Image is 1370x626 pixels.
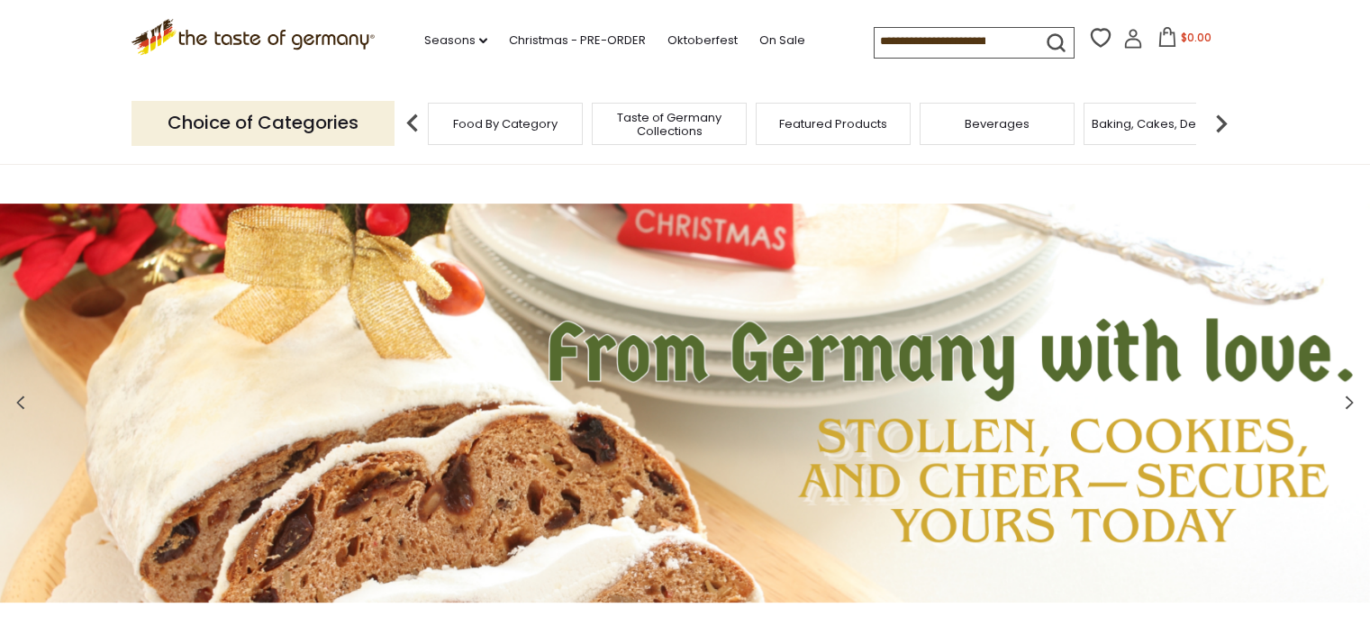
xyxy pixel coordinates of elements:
[509,31,646,50] a: Christmas - PRE-ORDER
[759,31,805,50] a: On Sale
[667,31,738,50] a: Oktoberfest
[965,117,1030,131] a: Beverages
[453,117,558,131] a: Food By Category
[132,101,395,145] p: Choice of Categories
[597,111,741,138] a: Taste of Germany Collections
[1147,27,1223,54] button: $0.00
[1203,105,1239,141] img: next arrow
[424,31,487,50] a: Seasons
[1181,30,1211,45] span: $0.00
[1092,117,1231,131] a: Baking, Cakes, Desserts
[779,117,887,131] a: Featured Products
[395,105,431,141] img: previous arrow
